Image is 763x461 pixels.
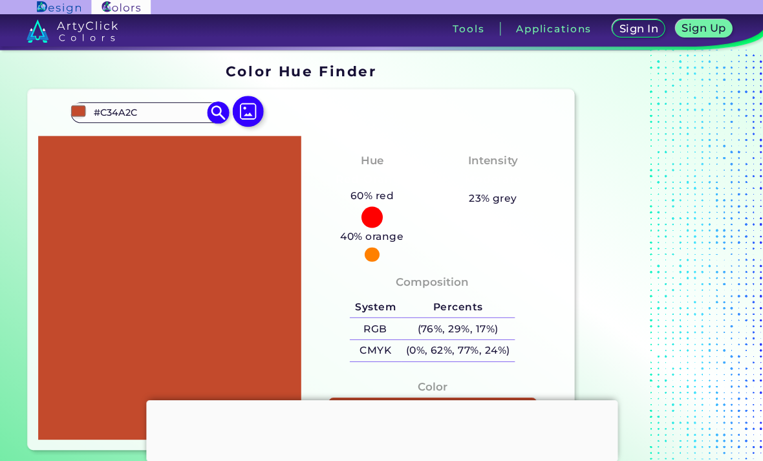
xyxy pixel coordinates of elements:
[400,339,514,361] h5: (0%, 62%, 77%, 24%)
[620,24,656,34] h5: Sign In
[225,61,376,81] h1: Color Hue Finder
[515,24,591,34] h3: Applications
[89,103,209,121] input: type color..
[467,151,517,170] h4: Intensity
[360,151,383,170] h4: Hue
[335,228,408,244] h5: 40% orange
[345,187,398,204] h5: 60% red
[395,272,468,291] h4: Composition
[207,101,230,123] img: icon search
[349,296,400,317] h5: System
[677,21,729,38] a: Sign Up
[614,21,662,38] a: Sign In
[349,339,400,361] h5: CMYK
[330,172,413,188] h3: Red-Orange
[468,189,517,206] h5: 23% grey
[37,1,80,14] img: ArtyClick Design logo
[146,400,617,458] iframe: Advertisement
[683,23,724,33] h5: Sign Up
[458,172,526,188] h3: Moderate
[400,317,514,339] h5: (76%, 29%, 17%)
[400,296,514,317] h5: Percents
[27,19,118,43] img: logo_artyclick_colors_white.svg
[232,96,263,127] img: icon picture
[349,317,400,339] h5: RGB
[452,24,484,34] h3: Tools
[417,377,447,396] h4: Color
